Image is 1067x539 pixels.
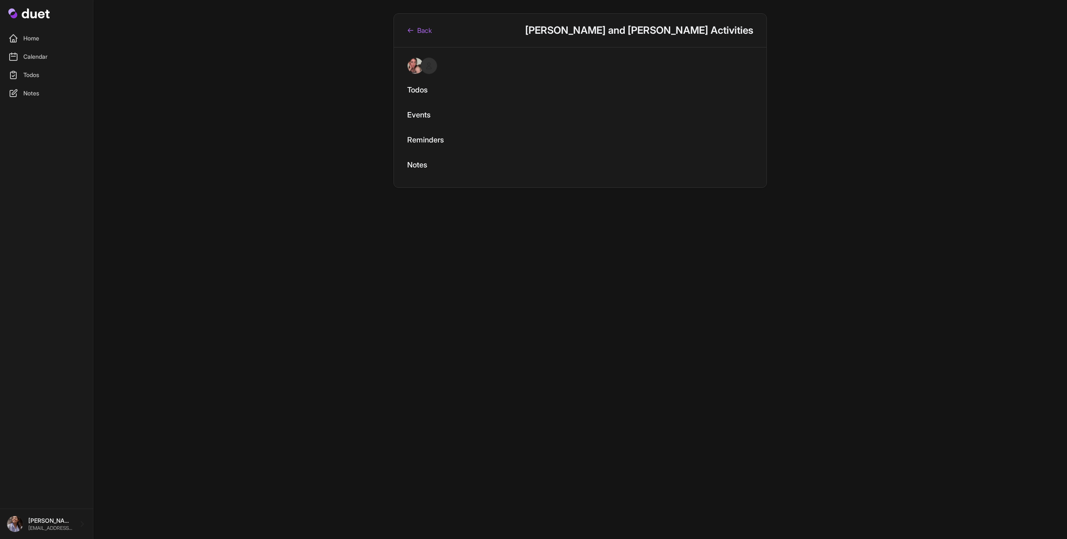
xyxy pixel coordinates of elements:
[5,30,88,47] a: Home
[28,525,73,532] p: [EMAIL_ADDRESS][DOMAIN_NAME]
[525,24,753,37] h1: [PERSON_NAME] and [PERSON_NAME] Activities
[407,159,753,171] h2: Notes
[407,134,753,146] h2: Reminders
[407,84,753,96] h2: Todos
[5,48,88,65] a: Calendar
[7,516,86,532] a: [PERSON_NAME] [EMAIL_ADDRESS][DOMAIN_NAME]
[5,85,88,102] a: Notes
[407,109,753,121] h2: Events
[5,67,88,83] a: Todos
[407,25,432,35] a: Back
[407,57,424,74] img: 6991e956c255715c92f44446385bd47c.jpg
[28,517,73,525] p: [PERSON_NAME]
[7,516,23,532] img: IMG_7956.png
